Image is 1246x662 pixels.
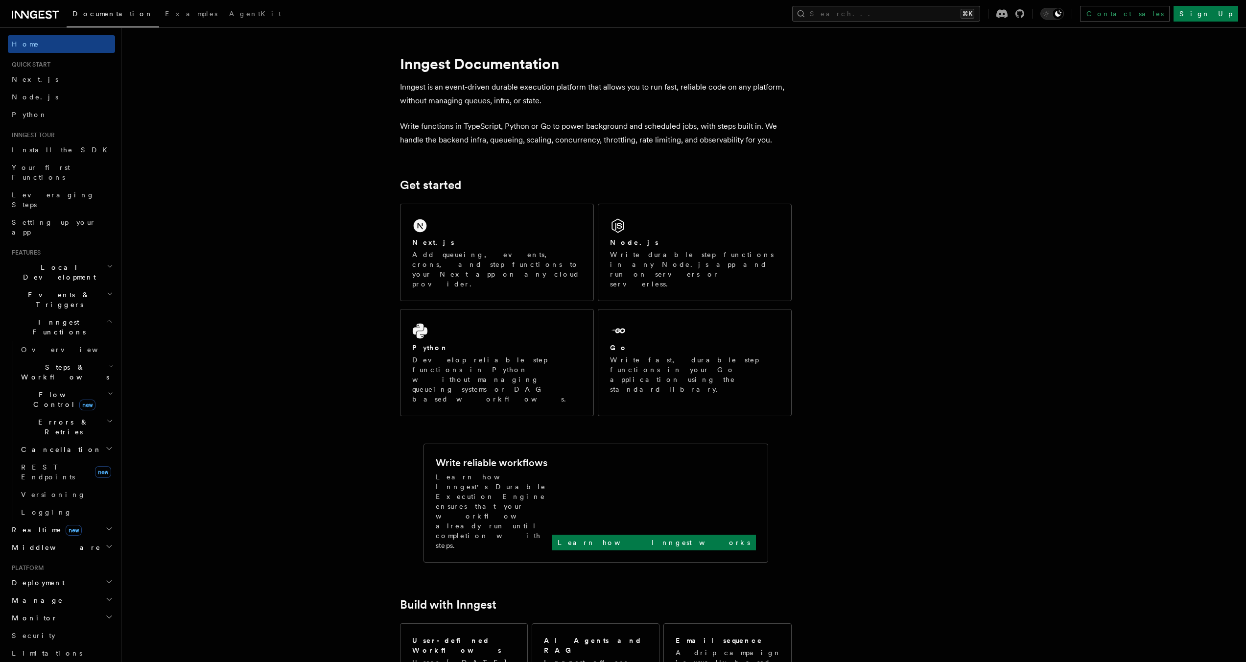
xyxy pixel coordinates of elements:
p: Learn how Inngest's Durable Execution Engine ensures that your workflow already run until complet... [436,472,552,550]
span: Cancellation [17,445,102,454]
span: Node.js [12,93,58,101]
a: Sign Up [1174,6,1238,22]
button: Inngest Functions [8,313,115,341]
span: Security [12,632,55,639]
button: Monitor [8,609,115,627]
a: Leveraging Steps [8,186,115,213]
span: Inngest Functions [8,317,106,337]
button: Search...⌘K [792,6,980,22]
p: Develop reliable step functions in Python without managing queueing systems or DAG based workflows. [412,355,582,404]
a: Next.jsAdd queueing, events, crons, and step functions to your Next app on any cloud provider. [400,204,594,301]
a: Overview [17,341,115,358]
span: Errors & Retries [17,417,106,437]
span: Events & Triggers [8,290,107,309]
button: Steps & Workflows [17,358,115,386]
a: GoWrite fast, durable step functions in your Go application using the standard library. [598,309,792,416]
h2: User-defined Workflows [412,636,516,655]
h2: Node.js [610,237,658,247]
a: REST Endpointsnew [17,458,115,486]
span: Overview [21,346,122,354]
span: Realtime [8,525,82,535]
span: Your first Functions [12,164,70,181]
span: Manage [8,595,63,605]
button: Events & Triggers [8,286,115,313]
button: Middleware [8,539,115,556]
span: Documentation [72,10,153,18]
a: Install the SDK [8,141,115,159]
h2: Go [610,343,628,353]
a: Get started [400,178,461,192]
h2: Next.js [412,237,454,247]
h2: Write reliable workflows [436,456,547,470]
p: Inngest is an event-driven durable execution platform that allows you to run fast, reliable code ... [400,80,792,108]
h1: Inngest Documentation [400,55,792,72]
span: Features [8,249,41,257]
span: Home [12,39,39,49]
a: Python [8,106,115,123]
button: Realtimenew [8,521,115,539]
span: Leveraging Steps [12,191,94,209]
span: Install the SDK [12,146,113,154]
a: Your first Functions [8,159,115,186]
button: Local Development [8,259,115,286]
a: Versioning [17,486,115,503]
a: Logging [17,503,115,521]
span: Python [12,111,47,118]
h2: AI Agents and RAG [544,636,649,655]
button: Flow Controlnew [17,386,115,413]
span: Examples [165,10,217,18]
button: Errors & Retries [17,413,115,441]
p: Learn how Inngest works [558,538,750,547]
h2: Email sequence [676,636,763,645]
div: Inngest Functions [8,341,115,521]
span: Platform [8,564,44,572]
span: Next.js [12,75,58,83]
button: Manage [8,591,115,609]
a: Next.js [8,71,115,88]
p: Add queueing, events, crons, and step functions to your Next app on any cloud provider. [412,250,582,289]
span: new [66,525,82,536]
a: Contact sales [1080,6,1170,22]
span: Middleware [8,543,101,552]
span: Limitations [12,649,82,657]
a: Learn how Inngest works [552,535,756,550]
span: AgentKit [229,10,281,18]
a: Home [8,35,115,53]
p: Write fast, durable step functions in your Go application using the standard library. [610,355,779,394]
span: Monitor [8,613,58,623]
a: Node.jsWrite durable step functions in any Node.js app and run on servers or serverless. [598,204,792,301]
a: Limitations [8,644,115,662]
span: Deployment [8,578,65,588]
span: Steps & Workflows [17,362,109,382]
a: Examples [159,3,223,26]
span: Local Development [8,262,107,282]
button: Deployment [8,574,115,591]
span: new [79,400,95,410]
h2: Python [412,343,448,353]
a: Setting up your app [8,213,115,241]
span: Quick start [8,61,50,69]
p: Write durable step functions in any Node.js app and run on servers or serverless. [610,250,779,289]
span: Flow Control [17,390,108,409]
a: Security [8,627,115,644]
span: new [95,466,111,478]
a: Node.js [8,88,115,106]
a: Build with Inngest [400,598,496,612]
span: REST Endpoints [21,463,75,481]
span: Versioning [21,491,86,498]
span: Setting up your app [12,218,96,236]
a: Documentation [67,3,159,27]
button: Toggle dark mode [1040,8,1064,20]
span: Inngest tour [8,131,55,139]
p: Write functions in TypeScript, Python or Go to power background and scheduled jobs, with steps bu... [400,119,792,147]
a: PythonDevelop reliable step functions in Python without managing queueing systems or DAG based wo... [400,309,594,416]
button: Cancellation [17,441,115,458]
a: AgentKit [223,3,287,26]
span: Logging [21,508,72,516]
kbd: ⌘K [961,9,974,19]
